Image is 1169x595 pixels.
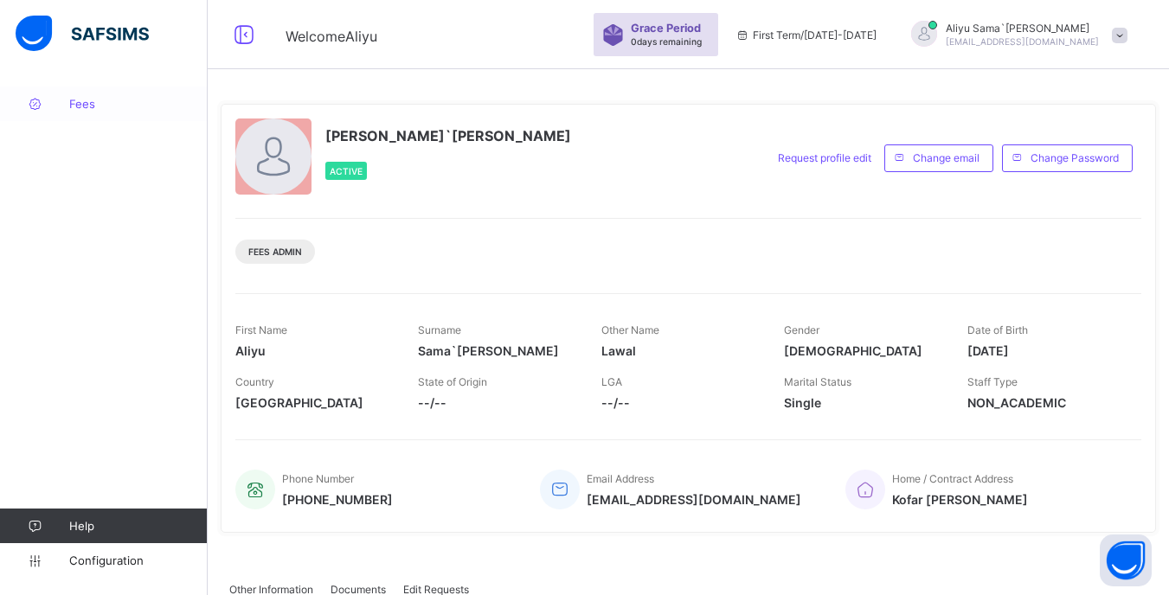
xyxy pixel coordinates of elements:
span: Other Name [601,323,659,336]
span: Phone Number [282,472,354,485]
span: Help [69,519,207,533]
span: Aliyu Sama`[PERSON_NAME] [946,22,1099,35]
span: Grace Period [631,22,701,35]
span: Surname [418,323,461,336]
span: Change Password [1031,151,1119,164]
img: sticker-purple.71386a28dfed39d6af7621340158ba97.svg [602,24,624,46]
span: Kofar [PERSON_NAME] [892,492,1028,507]
span: [DATE] [967,343,1124,358]
span: Single [784,395,941,410]
div: Aliyu Sama`ila [894,21,1136,49]
img: safsims [16,16,149,52]
span: Home / Contract Address [892,472,1013,485]
span: session/term information [735,29,877,42]
span: Date of Birth [967,323,1028,336]
span: [PERSON_NAME]`[PERSON_NAME] [325,127,571,144]
span: [GEOGRAPHIC_DATA] [235,395,392,410]
span: State of Origin [418,375,487,388]
span: Country [235,375,274,388]
span: Welcome Aliyu [286,28,377,45]
span: [EMAIL_ADDRESS][DOMAIN_NAME] [587,492,801,507]
span: Aliyu [235,343,392,358]
span: NON_ACADEMIC [967,395,1124,410]
span: Fees [69,97,208,111]
span: First Name [235,323,287,336]
span: Change email [913,151,980,164]
span: Sama`[PERSON_NAME] [418,343,575,358]
span: Email Address [587,472,654,485]
span: Marital Status [784,375,851,388]
span: [PHONE_NUMBER] [282,492,393,507]
span: Configuration [69,553,207,567]
span: --/-- [601,395,758,410]
span: --/-- [418,395,575,410]
span: Fees Admin [248,246,302,257]
span: Gender [784,323,819,336]
span: Active [330,166,363,176]
span: Request profile edit [778,151,871,164]
button: Open asap [1100,534,1152,586]
span: LGA [601,375,622,388]
span: [EMAIL_ADDRESS][DOMAIN_NAME] [946,36,1099,47]
span: 0 days remaining [631,36,702,47]
span: Staff Type [967,375,1018,388]
span: [DEMOGRAPHIC_DATA] [784,343,941,358]
span: Lawal [601,343,758,358]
